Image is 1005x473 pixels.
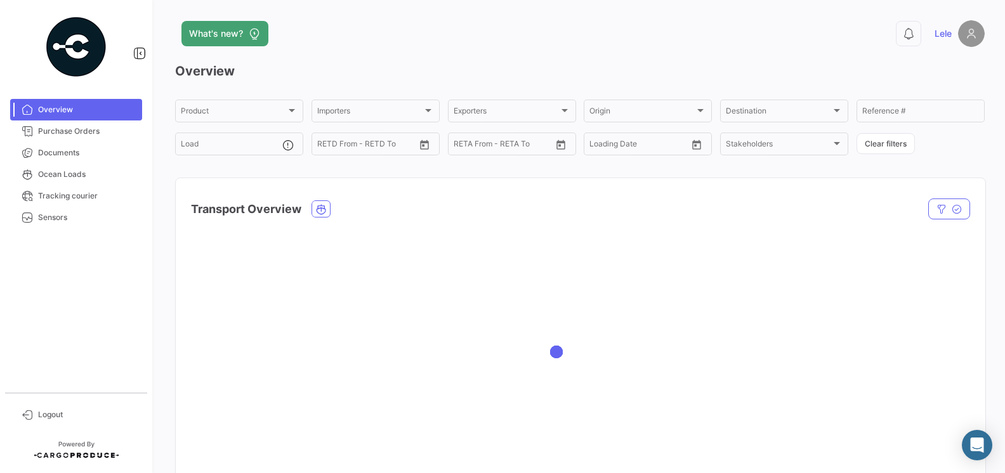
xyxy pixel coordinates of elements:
[589,108,695,117] span: Origin
[181,108,286,117] span: Product
[589,141,607,150] input: From
[415,135,434,154] button: Open calendar
[10,120,142,142] a: Purchase Orders
[191,200,301,218] h4: Transport Overview
[958,20,985,47] img: placeholder-user.png
[10,185,142,207] a: Tracking courier
[480,141,527,150] input: To
[551,135,570,154] button: Open calendar
[10,142,142,164] a: Documents
[38,212,137,223] span: Sensors
[38,169,137,180] span: Ocean Loads
[726,108,831,117] span: Destination
[38,126,137,137] span: Purchase Orders
[616,141,662,150] input: To
[38,104,137,115] span: Overview
[857,133,915,154] button: Clear filters
[454,141,471,150] input: From
[181,21,268,46] button: What's new?
[687,135,706,154] button: Open calendar
[312,201,330,217] button: Ocean
[10,99,142,120] a: Overview
[10,207,142,228] a: Sensors
[726,141,831,150] span: Stakeholders
[454,108,559,117] span: Exporters
[317,141,335,150] input: From
[38,147,137,159] span: Documents
[175,62,985,80] h3: Overview
[44,15,108,79] img: powered-by.png
[962,430,992,460] div: Abrir Intercom Messenger
[344,141,390,150] input: To
[935,27,952,40] span: Lele
[317,108,423,117] span: Importers
[189,27,243,40] span: What's new?
[10,164,142,185] a: Ocean Loads
[38,190,137,202] span: Tracking courier
[38,409,137,420] span: Logout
